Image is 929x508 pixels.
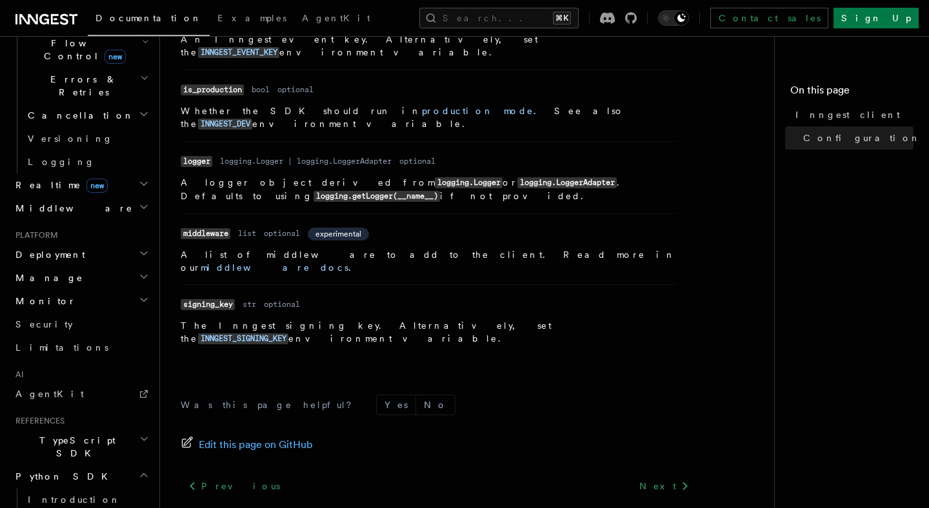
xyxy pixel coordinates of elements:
[198,47,279,57] a: INNGEST_EVENT_KEY
[419,8,579,28] button: Search...⌘K
[302,13,370,23] span: AgentKit
[803,132,921,144] span: Configuration
[294,4,378,35] a: AgentKit
[10,230,58,240] span: Platform
[181,104,676,131] p: Whether the SDK should run in . See also the environment variable.
[23,127,152,150] a: Versioning
[10,369,24,380] span: AI
[10,179,108,191] span: Realtime
[23,109,134,122] span: Cancellation
[399,156,435,166] dd: optional
[264,299,300,309] dd: optional
[10,429,152,465] button: TypeScript SDK
[28,157,95,167] span: Logging
[199,436,313,454] span: Edit this page on GitHub
[181,436,313,454] a: Edit this page on GitHub
[377,395,415,415] button: Yes
[181,228,230,239] code: middleware
[252,84,270,95] dd: bool
[198,119,252,130] code: INNGEST_DEV
[10,465,152,488] button: Python SDK
[422,106,534,116] a: production mode
[201,262,348,273] a: middleware docs
[23,150,152,173] a: Logging
[553,12,571,24] kbd: ⌘K
[10,295,76,308] span: Monitor
[10,243,152,266] button: Deployment
[23,73,140,99] span: Errors & Retries
[217,13,286,23] span: Examples
[86,179,108,193] span: new
[95,13,202,23] span: Documentation
[10,382,152,405] a: AgentKit
[314,191,440,202] code: logging.getLogger(__name__)
[10,434,139,460] span: TypeScript SDK
[181,176,676,203] p: A logger object derived from or . Defaults to using if not provided.
[517,177,617,188] code: logging.LoggerAdapter
[795,108,900,121] span: Inngest client
[210,4,294,35] a: Examples
[315,229,361,239] span: experimental
[264,228,300,239] dd: optional
[10,197,152,220] button: Middleware
[10,470,115,483] span: Python SDK
[10,336,152,359] a: Limitations
[416,395,455,415] button: No
[834,8,919,28] a: Sign Up
[198,333,288,344] a: INNGEST_SIGNING_KEY
[181,84,244,95] code: is_production
[10,289,152,313] button: Monitor
[23,68,152,104] button: Errors & Retries
[10,173,152,197] button: Realtimenew
[658,10,689,26] button: Toggle dark mode
[277,84,314,95] dd: optional
[15,389,84,399] span: AgentKit
[798,126,914,150] a: Configuration
[181,474,287,498] a: Previous
[105,50,126,64] span: new
[15,342,108,353] span: Limitations
[10,202,133,215] span: Middleware
[23,32,152,68] button: Flow Controlnew
[10,313,152,336] a: Security
[790,83,914,103] h4: On this page
[28,133,113,144] span: Versioning
[243,299,256,309] dd: str
[790,103,914,126] a: Inngest client
[198,47,279,58] code: INNGEST_EVENT_KEY
[10,271,83,284] span: Manage
[220,156,392,166] dd: logging.Logger | logging.LoggerAdapter
[88,4,210,36] a: Documentation
[10,416,65,426] span: References
[632,474,697,498] a: Next
[181,33,676,59] p: An Inngest event key. Alternatively, set the environment variable.
[238,228,256,239] dd: list
[435,177,503,188] code: logging.Logger
[181,319,676,346] p: The Inngest signing key. Alternatively, set the environment variable.
[181,156,212,167] code: logger
[23,37,142,63] span: Flow Control
[198,119,252,129] a: INNGEST_DEV
[181,248,676,274] p: A list of middleware to add to the client. Read more in our .
[23,104,152,127] button: Cancellation
[15,319,73,329] span: Security
[10,266,152,289] button: Manage
[181,299,235,310] code: signing_key
[181,398,361,411] p: Was this page helpful?
[28,494,121,505] span: Introduction
[10,248,85,261] span: Deployment
[710,8,828,28] a: Contact sales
